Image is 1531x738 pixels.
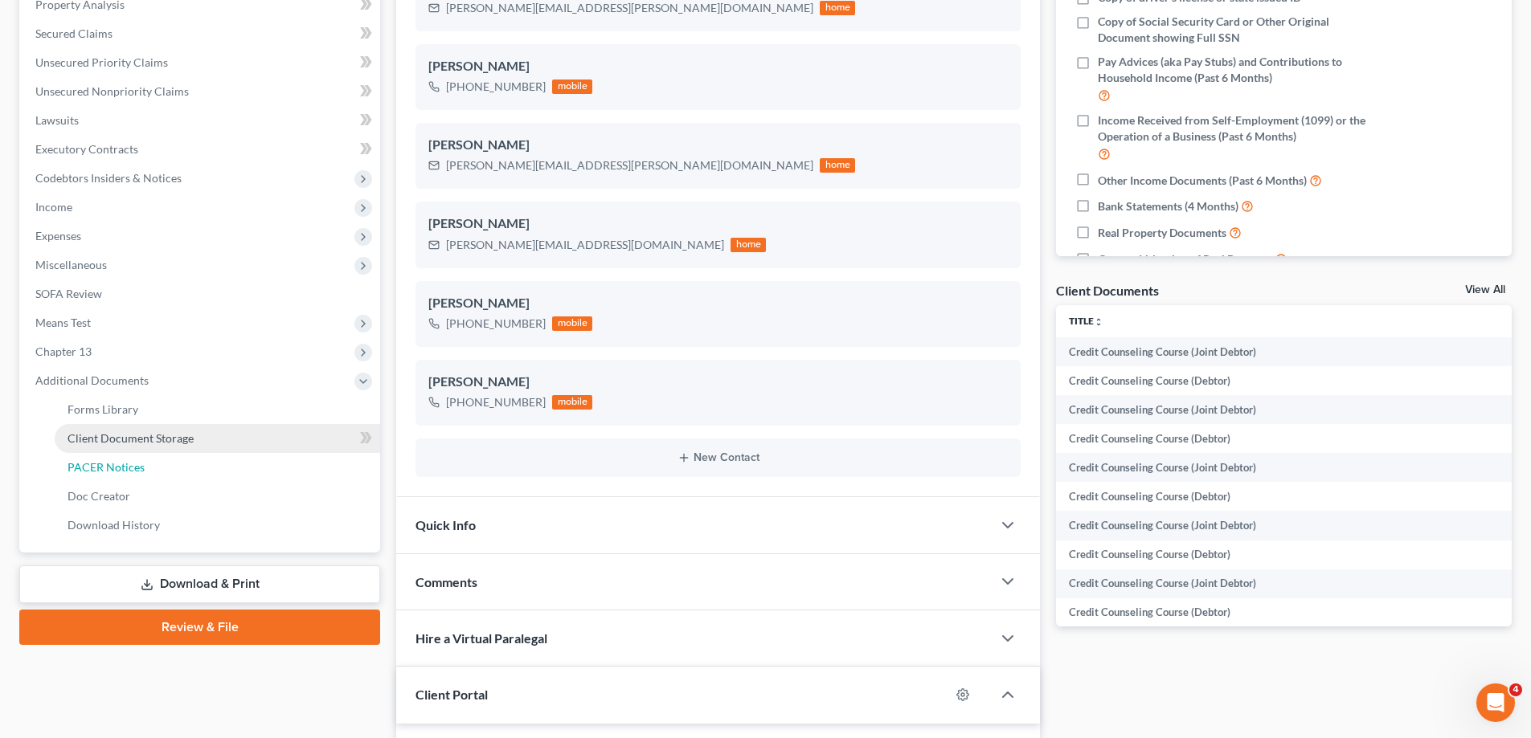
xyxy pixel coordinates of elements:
[35,345,92,358] span: Chapter 13
[23,19,380,48] a: Secured Claims
[23,77,380,106] a: Unsecured Nonpriority Claims
[428,57,1008,76] div: [PERSON_NAME]
[1465,284,1505,296] a: View All
[1098,14,1384,46] span: Copy of Social Security Card or Other Original Document showing Full SSN
[552,395,592,410] div: mobile
[23,279,380,308] a: SOFA Review
[446,316,546,332] div: [PHONE_NUMBER]
[1056,282,1159,299] div: Client Documents
[446,157,813,173] div: [PERSON_NAME][EMAIL_ADDRESS][PERSON_NAME][DOMAIN_NAME]
[552,80,592,94] div: mobile
[731,238,766,252] div: home
[68,489,130,503] span: Doc Creator
[19,610,380,645] a: Review & File
[35,113,79,127] span: Lawsuits
[55,453,380,482] a: PACER Notices
[446,237,724,253] div: [PERSON_NAME][EMAIL_ADDRESS][DOMAIN_NAME]
[415,630,547,646] span: Hire a Virtual Paralegal
[55,424,380,453] a: Client Document Storage
[35,258,107,271] span: Miscellaneous
[35,171,182,185] span: Codebtors Insiders & Notices
[35,373,149,387] span: Additional Documents
[415,687,488,702] span: Client Portal
[428,214,1008,234] div: [PERSON_NAME]
[35,200,72,214] span: Income
[820,158,855,173] div: home
[23,135,380,164] a: Executory Contracts
[552,316,592,331] div: mobile
[23,106,380,135] a: Lawsuits
[1098,251,1272,267] span: Current Valuation of Real Property
[68,518,160,532] span: Download History
[55,482,380,511] a: Doc Creator
[1069,315,1103,327] a: Titleunfold_more
[35,287,102,300] span: SOFA Review
[428,294,1008,313] div: [PERSON_NAME]
[35,27,113,40] span: Secured Claims
[1098,112,1384,145] span: Income Received from Self-Employment (1099) or the Operation of a Business (Past 6 Months)
[820,1,855,15] div: home
[1098,225,1226,241] span: Real Property Documents
[35,84,189,98] span: Unsecured Nonpriority Claims
[35,142,138,156] span: Executory Contracts
[55,395,380,424] a: Forms Library
[19,565,380,603] a: Download & Print
[428,373,1008,392] div: [PERSON_NAME]
[428,451,1008,464] button: New Contact
[415,517,476,532] span: Quick Info
[35,316,91,329] span: Means Test
[68,460,145,474] span: PACER Notices
[446,394,546,410] div: [PHONE_NUMBER]
[1476,683,1515,722] iframe: Intercom live chat
[35,55,168,69] span: Unsecured Priority Claims
[415,574,477,589] span: Comments
[428,136,1008,155] div: [PERSON_NAME]
[23,48,380,77] a: Unsecured Priority Claims
[35,229,81,243] span: Expenses
[1098,173,1307,189] span: Other Income Documents (Past 6 Months)
[1098,198,1238,214] span: Bank Statements (4 Months)
[68,431,194,445] span: Client Document Storage
[1098,54,1384,86] span: Pay Advices (aka Pay Stubs) and Contributions to Household Income (Past 6 Months)
[1509,683,1522,696] span: 4
[1094,317,1103,327] i: unfold_more
[55,511,380,540] a: Download History
[68,402,138,416] span: Forms Library
[446,79,546,95] div: [PHONE_NUMBER]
